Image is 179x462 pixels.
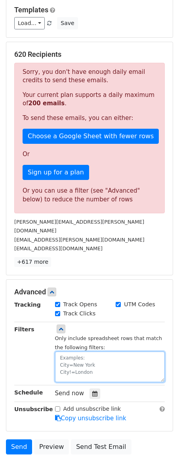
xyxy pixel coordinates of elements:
small: [EMAIL_ADDRESS][PERSON_NAME][DOMAIN_NAME] [14,237,145,243]
strong: Tracking [14,302,41,308]
small: [EMAIL_ADDRESS][DOMAIN_NAME] [14,245,103,251]
strong: Unsubscribe [14,406,53,412]
a: Templates [14,6,48,14]
a: Preview [34,439,69,454]
p: To send these emails, you can either: [23,114,156,122]
h5: 620 Recipients [14,50,165,59]
p: Your current plan supports a daily maximum of . [23,91,156,108]
a: Choose a Google Sheet with fewer rows [23,129,159,144]
a: Sign up for a plan [23,165,89,180]
label: Track Opens [63,300,97,309]
small: Only include spreadsheet rows that match the following filters: [55,335,162,350]
small: [PERSON_NAME][EMAIL_ADDRESS][PERSON_NAME][DOMAIN_NAME] [14,219,144,234]
button: Save [57,17,78,29]
p: Sorry, you don't have enough daily email credits to send these emails. [23,68,156,85]
h5: Advanced [14,288,165,296]
label: Track Clicks [63,309,96,318]
a: Copy unsubscribe link [55,415,126,422]
p: Or [23,150,156,159]
strong: Filters [14,326,34,332]
a: Send Test Email [71,439,131,454]
span: Send now [55,390,84,397]
iframe: Chat Widget [139,424,179,462]
label: Add unsubscribe link [63,405,121,413]
a: +617 more [14,257,51,267]
a: Send [6,439,32,454]
a: Load... [14,17,45,29]
label: UTM Codes [124,300,155,309]
strong: Schedule [14,389,43,396]
strong: 200 emails [28,100,65,107]
div: Or you can use a filter (see "Advanced" below) to reduce the number of rows [23,186,156,204]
